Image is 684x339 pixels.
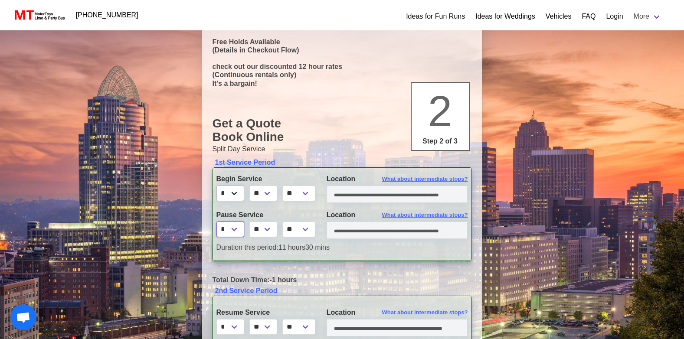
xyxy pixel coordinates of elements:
[382,211,468,219] span: What about intermediate stops?
[213,79,472,88] p: It's a bargain!
[327,307,468,318] label: Location
[216,244,278,251] span: Duration this period:
[415,136,465,147] p: Step 2 of 3
[213,71,472,79] p: (Continuous rentals only)
[213,46,472,54] p: (Details in Checkout Flow)
[428,87,452,135] span: 2
[210,242,475,253] div: 11 hours
[327,175,356,183] span: Location
[216,174,314,184] label: Begin Service
[213,276,270,284] span: Total Down Time:
[213,144,472,154] p: Split Day Service
[406,11,465,22] a: Ideas for Fun Runs
[71,7,144,24] a: [PHONE_NUMBER]
[216,307,314,318] label: Resume Service
[628,8,667,25] a: More
[382,175,468,183] span: What about intermediate stops?
[475,11,535,22] a: Ideas for Weddings
[213,38,472,46] p: Free Holds Available
[305,244,330,251] span: 30 mins
[546,11,572,22] a: Vehicles
[582,11,596,22] a: FAQ
[10,304,36,330] a: Open chat
[216,210,314,220] label: Pause Service
[12,9,65,21] img: MotorToys Logo
[327,211,356,218] span: Location
[606,11,623,22] a: Login
[213,62,472,71] p: check out our discounted 12 hour rates
[206,275,478,285] div: -1 hours
[213,117,472,144] h1: Get a Quote Book Online
[382,308,468,317] span: What about intermediate stops?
